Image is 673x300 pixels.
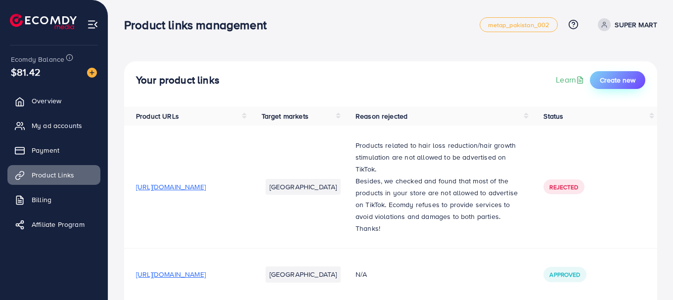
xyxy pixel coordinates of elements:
[356,269,367,279] span: N/A
[32,219,85,229] span: Affiliate Program
[87,19,98,30] img: menu
[600,75,635,85] span: Create new
[590,71,645,89] button: Create new
[549,183,578,191] span: Rejected
[556,74,586,86] a: Learn
[136,74,220,86] h4: Your product links
[7,91,100,111] a: Overview
[356,139,520,175] p: Products related to hair loss reduction/hair growth stimulation are not allowed to be advertised ...
[32,195,51,205] span: Billing
[7,140,100,160] a: Payment
[136,111,179,121] span: Product URLs
[32,170,74,180] span: Product Links
[356,175,520,234] p: Besides, we checked and found that most of the products in your store are not allowed to advertis...
[87,68,97,78] img: image
[266,179,341,195] li: [GEOGRAPHIC_DATA]
[7,214,100,234] a: Affiliate Program
[549,270,580,279] span: Approved
[480,17,558,32] a: metap_pakistan_002
[136,182,206,192] span: [URL][DOMAIN_NAME]
[7,116,100,135] a: My ad accounts
[124,18,274,32] h3: Product links management
[543,111,563,121] span: Status
[10,14,77,29] img: logo
[7,165,100,185] a: Product Links
[136,269,206,279] span: [URL][DOMAIN_NAME]
[615,19,657,31] p: SUPER MART
[356,111,407,121] span: Reason rejected
[262,111,309,121] span: Target markets
[11,65,41,79] span: $81.42
[32,121,82,130] span: My ad accounts
[32,96,61,106] span: Overview
[32,145,59,155] span: Payment
[594,18,657,31] a: SUPER MART
[7,190,100,210] a: Billing
[266,266,341,282] li: [GEOGRAPHIC_DATA]
[11,54,64,64] span: Ecomdy Balance
[631,256,666,293] iframe: Chat
[488,22,550,28] span: metap_pakistan_002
